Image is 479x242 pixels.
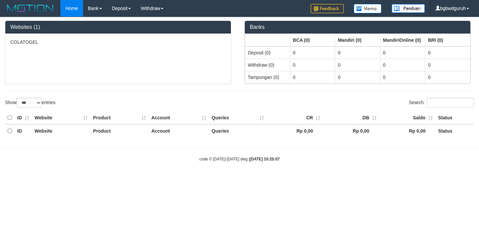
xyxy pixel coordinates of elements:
th: CR [267,111,323,124]
td: 0 [290,71,335,83]
th: Rp 0,00 [323,124,379,137]
td: 0 [425,71,470,83]
th: Group: activate to sort column ascending [425,34,470,46]
label: Show entries [5,98,55,108]
td: 0 [380,46,425,59]
th: ID [15,124,32,137]
select: Showentries [17,98,42,108]
td: Tampungan (0) [245,71,290,83]
td: 0 [425,59,470,71]
strong: [DATE] 10:25:07 [250,157,280,161]
th: DB [323,111,379,124]
th: Account [149,111,209,124]
td: 0 [335,71,380,83]
th: Website [32,124,90,137]
th: Queries [209,111,267,124]
td: Withdraw (0) [245,59,290,71]
input: Search: [427,98,474,108]
p: COLATOGEL [10,39,226,45]
th: Group: activate to sort column ascending [245,34,290,46]
th: Saldo [379,111,435,124]
th: Account [149,124,209,137]
label: Search: [409,98,474,108]
th: Product [90,111,148,124]
small: code © [DATE]-[DATE] dwg | [199,157,280,161]
th: Product [90,124,148,137]
th: ID [15,111,32,124]
th: Queries [209,124,267,137]
th: Status [435,111,474,124]
td: 0 [380,59,425,71]
th: Group: activate to sort column ascending [380,34,425,46]
img: MOTION_logo.png [5,3,55,13]
img: panduan.png [392,4,425,13]
td: 0 [425,46,470,59]
td: 0 [290,59,335,71]
img: Feedback.jpg [311,4,344,13]
h3: Websites (1) [10,24,226,30]
th: Rp 0,00 [267,124,323,137]
th: Group: activate to sort column ascending [335,34,380,46]
td: 0 [380,71,425,83]
th: Group: activate to sort column ascending [290,34,335,46]
td: 0 [335,59,380,71]
h3: Banks [250,24,465,30]
th: Rp 0,00 [379,124,435,137]
td: 0 [290,46,335,59]
th: Website [32,111,90,124]
td: 0 [335,46,380,59]
img: Button%20Memo.svg [354,4,382,13]
td: Deposit (0) [245,46,290,59]
th: Status [435,124,474,137]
